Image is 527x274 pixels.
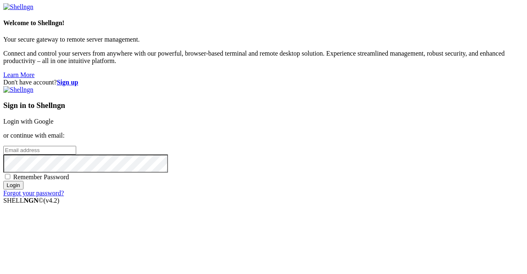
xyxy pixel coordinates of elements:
input: Login [3,181,23,190]
a: Login with Google [3,118,54,125]
img: Shellngn [3,3,33,11]
div: Don't have account? [3,79,524,86]
span: 4.2.0 [44,197,60,204]
p: Your secure gateway to remote server management. [3,36,524,43]
a: Learn More [3,71,35,78]
a: Sign up [57,79,78,86]
img: Shellngn [3,86,33,94]
span: Remember Password [13,173,69,180]
span: SHELL © [3,197,59,204]
input: Email address [3,146,76,155]
h3: Sign in to Shellngn [3,101,524,110]
h4: Welcome to Shellngn! [3,19,524,27]
p: or continue with email: [3,132,524,139]
p: Connect and control your servers from anywhere with our powerful, browser-based terminal and remo... [3,50,524,65]
b: NGN [24,197,39,204]
a: Forgot your password? [3,190,64,197]
input: Remember Password [5,174,10,179]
